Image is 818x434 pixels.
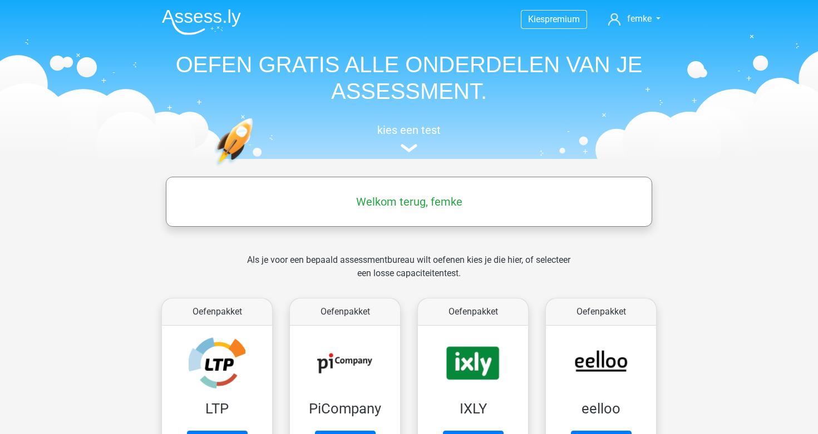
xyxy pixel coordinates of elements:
[545,14,580,24] span: premium
[214,118,296,218] img: oefenen
[153,51,665,104] h1: OEFEN GRATIS ALLE ONDERDELEN VAN JE ASSESSMENT.
[171,195,647,208] h5: Welkom terug, femke
[238,253,579,293] div: Als je voor een bepaald assessmentbureau wilt oefenen kies je die hier, of selecteer een losse ca...
[153,123,665,137] h5: kies een test
[401,144,417,152] img: assessment
[162,9,241,35] img: Assessly
[528,14,545,24] span: Kies
[604,12,665,26] a: femke
[153,123,665,153] a: kies een test
[627,13,652,24] span: femke
[521,12,587,27] a: Kiespremium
